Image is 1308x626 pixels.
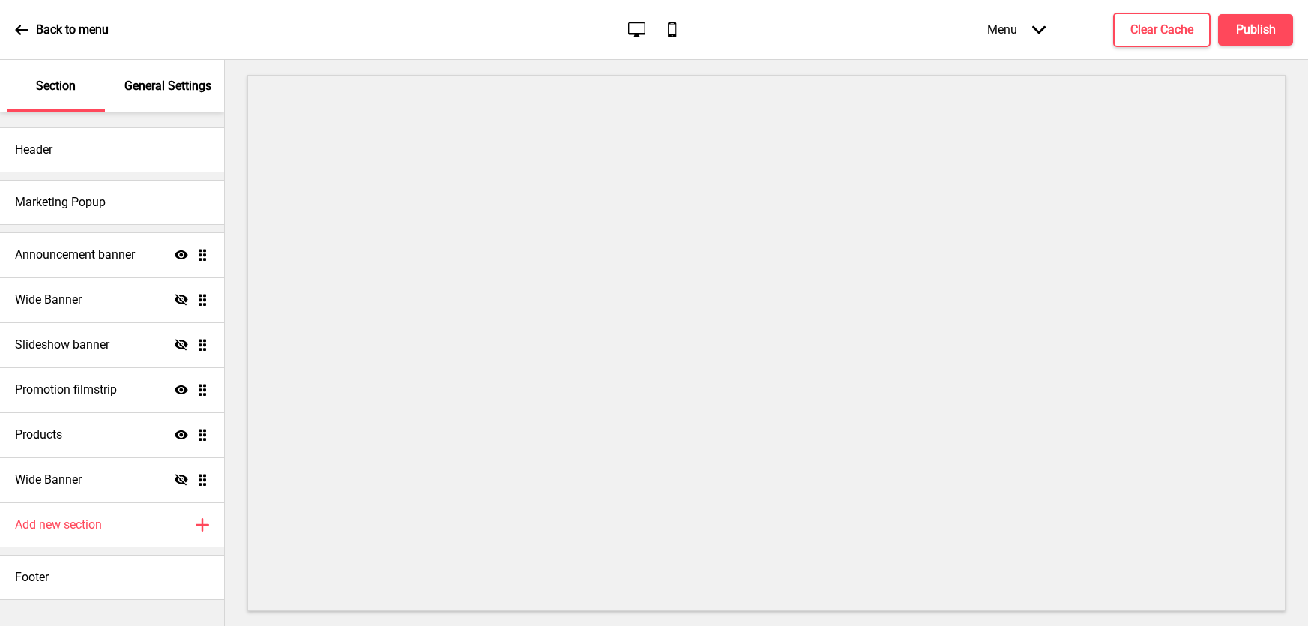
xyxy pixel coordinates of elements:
[15,382,117,398] h4: Promotion filmstrip
[1113,13,1211,47] button: Clear Cache
[15,569,49,586] h4: Footer
[15,517,102,533] h4: Add new section
[15,292,82,308] h4: Wide Banner
[972,7,1061,52] div: Menu
[1236,22,1276,38] h4: Publish
[1130,22,1193,38] h4: Clear Cache
[15,427,62,443] h4: Products
[124,78,211,94] p: General Settings
[36,22,109,38] p: Back to menu
[15,10,109,50] a: Back to menu
[36,78,76,94] p: Section
[15,472,82,488] h4: Wide Banner
[15,247,135,263] h4: Announcement banner
[15,194,106,211] h4: Marketing Popup
[15,337,109,353] h4: Slideshow banner
[15,142,52,158] h4: Header
[1218,14,1293,46] button: Publish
